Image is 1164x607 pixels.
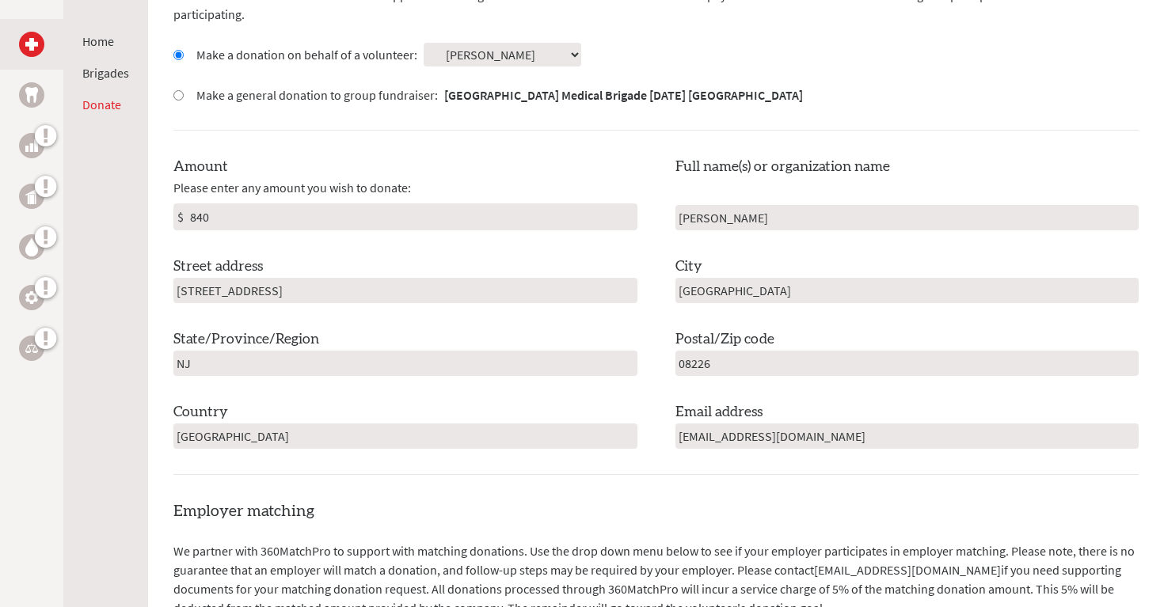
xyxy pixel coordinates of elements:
[25,139,38,152] img: Business
[196,85,803,104] label: Make a general donation to group fundraiser:
[444,87,803,103] strong: [GEOGRAPHIC_DATA] Medical Brigade [DATE] [GEOGRAPHIC_DATA]
[19,133,44,158] a: Business
[187,204,637,230] input: Enter Amount
[25,188,38,204] img: Public Health
[675,423,1139,449] input: email@example.com
[675,351,1139,376] input: Postal/Zip code
[25,87,38,102] img: Dental
[173,328,319,351] label: State/Province/Region
[196,45,417,64] label: Make a donation on behalf of a volunteer:
[675,256,702,278] label: City
[25,237,38,256] img: Water
[82,95,129,114] li: Donate
[173,351,637,376] input: State/Province/Region
[19,336,44,361] a: Legal Empowerment
[82,65,129,81] a: Brigades
[25,38,38,51] img: Medical
[82,32,129,51] li: Home
[814,562,1001,578] a: [EMAIL_ADDRESS][DOMAIN_NAME]
[675,328,774,351] label: Postal/Zip code
[19,82,44,108] a: Dental
[173,256,263,278] label: Street address
[173,156,228,178] label: Amount
[19,184,44,209] a: Public Health
[19,285,44,310] a: Engineering
[82,63,129,82] li: Brigades
[82,33,114,49] a: Home
[173,178,411,197] span: Please enter any amount you wish to donate:
[25,343,38,353] img: Legal Empowerment
[173,401,228,423] label: Country
[82,97,121,112] a: Donate
[173,278,637,303] input: Your address
[173,423,637,449] input: Country
[173,500,1139,522] h4: Employer matching
[25,291,38,304] img: Engineering
[675,205,1139,230] input: Your name
[19,234,44,260] a: Water
[19,32,44,57] a: Medical
[174,204,187,230] div: $
[675,156,890,178] label: Full name(s) or organization name
[675,401,763,423] label: Email address
[675,278,1139,303] input: City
